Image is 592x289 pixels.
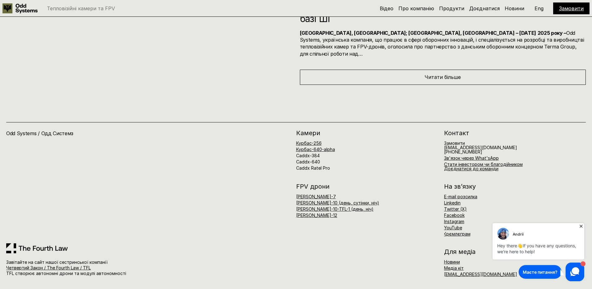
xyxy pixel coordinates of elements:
a: Twitter (X) [444,206,467,212]
a: [EMAIL_ADDRESS][DOMAIN_NAME] [444,272,517,277]
a: Caddx-384 [296,153,320,158]
a: [PERSON_NAME]-7 [296,194,336,199]
a: [PERSON_NAME]-10 (день, сутінки, ніч) [296,200,379,205]
a: Caddx Ratel Pro [296,165,330,171]
a: Замовити [559,5,584,11]
a: [PERSON_NAME]-10-TFL-1 (день, ніч) [296,206,374,212]
a: Курбас-640-alpha [296,147,335,152]
a: Linkedin [444,200,461,205]
a: [PERSON_NAME]-12 [296,213,337,218]
span: [PHONE_NUMBER] [444,149,482,154]
h6: [EMAIL_ADDRESS][DOMAIN_NAME] [444,141,517,154]
h4: Odd Systems, українська компанія, що працює в сфері оборонних інновацій, і спеціалізується на роз... [300,30,586,57]
a: Caddx-640 [296,159,320,164]
h4: Odd Systems / Одд Системз [6,130,147,137]
a: Зв'язок через What'sApp [444,155,499,161]
a: Instagram [444,219,464,224]
a: Крємлєграм [443,231,470,236]
iframe: HelpCrunch [491,215,586,283]
strong: 2025 року – [538,30,566,36]
a: E-mail розсилка [444,194,477,199]
h2: На зв’язку [444,183,476,190]
p: Тепловізійні камери та FPV [47,6,115,11]
a: Доєднатися до команди [444,166,498,171]
a: Доєднатися [469,5,500,11]
a: Четвертий Закон / The Fourth Law / TFL [6,265,91,270]
a: Новини [505,5,524,11]
h2: Для медіа [444,249,586,255]
a: Новини [444,259,460,264]
strong: [GEOGRAPHIC_DATA], [GEOGRAPHIC_DATA]; [GEOGRAPHIC_DATA], [GEOGRAPHIC_DATA] – [DATE] [300,30,536,36]
a: Продукти [439,5,464,11]
a: Відео [380,5,393,11]
h2: Камери [296,130,438,136]
a: Про компанію [398,5,434,11]
a: Курбас-256 [296,140,322,146]
p: Завітайте на сайт нашої сестринської компанії TFL створює автономні дрони та модулі автономності [6,259,169,277]
h2: FPV дрони [296,183,438,190]
p: Eng [535,6,544,11]
a: Стати інвестором чи благодійником [444,162,523,167]
a: Замовити [444,140,465,146]
h2: Контакт [444,130,586,136]
span: Читати більше [424,74,461,80]
a: Facebook [444,213,465,218]
a: YouTube [444,225,462,230]
a: Медіа кіт [444,265,464,271]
